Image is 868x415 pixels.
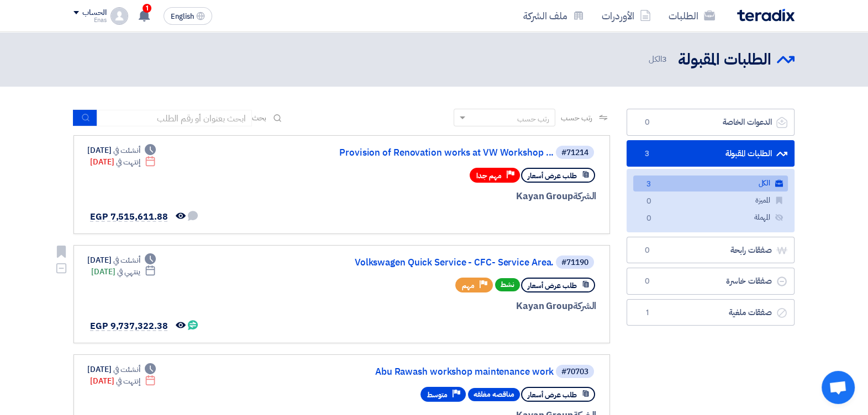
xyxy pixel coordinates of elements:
[116,156,140,168] span: إنتهت في
[113,145,140,156] span: أنشئت في
[171,13,194,20] span: English
[87,145,156,156] div: [DATE]
[640,245,654,256] span: 0
[627,109,795,136] a: الدعوات الخاصة0
[495,278,520,291] span: نشط
[468,388,520,401] span: مناقصه مغلقه
[90,375,156,387] div: [DATE]
[333,367,554,377] a: Abu Rawash workshop maintenance work
[73,17,106,23] div: Enas
[561,149,588,157] div: #71214
[737,9,795,22] img: Teradix logo
[648,53,669,66] span: الكل
[528,280,577,291] span: طلب عرض أسعار
[117,266,140,278] span: ينتهي في
[116,375,140,387] span: إنتهت في
[633,193,788,209] a: المميزة
[330,299,596,313] div: Kayan Group
[593,3,660,29] a: الأوردرات
[573,189,597,203] span: الشركة
[822,371,855,404] div: Open chat
[514,3,593,29] a: ملف الشركة
[97,110,252,126] input: ابحث بعنوان أو رقم الطلب
[427,390,448,400] span: متوسط
[90,320,167,333] span: EGP 9,737,322.38
[640,307,654,318] span: 1
[642,196,655,208] span: 0
[113,364,140,375] span: أنشئت في
[252,112,266,124] span: بحث
[113,254,140,266] span: أنشئت في
[528,390,577,400] span: طلب عرض أسعار
[627,140,795,167] a: الطلبات المقبولة3
[627,268,795,295] a: صفقات خاسرة0
[662,53,667,65] span: 3
[333,148,554,158] a: Provision of Renovation works at VW Workshop ...
[90,210,167,224] span: EGP 7,515,611.88
[90,156,156,168] div: [DATE]
[528,171,577,181] span: طلب عرض أسعار
[633,175,788,191] a: الكل
[642,213,655,225] span: 0
[627,237,795,264] a: صفقات رابحة0
[164,7,212,25] button: English
[462,280,475,291] span: مهم
[330,189,596,204] div: Kayan Group
[640,148,654,159] span: 3
[633,210,788,226] a: المهملة
[111,7,128,25] img: profile_test.png
[573,299,597,313] span: الشركة
[640,276,654,287] span: 0
[561,368,588,376] div: #70703
[82,8,106,18] div: الحساب
[91,266,156,278] div: [DATE]
[627,299,795,326] a: صفقات ملغية1
[640,117,654,128] span: 0
[87,254,156,266] div: [DATE]
[87,364,156,375] div: [DATE]
[476,171,502,181] span: مهم جدا
[561,112,592,124] span: رتب حسب
[143,4,151,13] span: 1
[678,49,771,71] h2: الطلبات المقبولة
[660,3,724,29] a: الطلبات
[517,113,549,125] div: رتب حسب
[642,179,655,190] span: 3
[561,259,588,267] div: #71190
[333,258,554,268] a: Volkswagen Quick Service - CFC- Service Area.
